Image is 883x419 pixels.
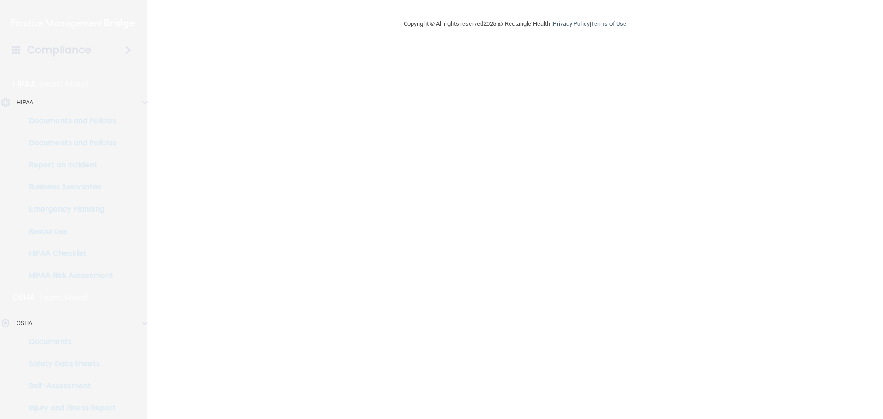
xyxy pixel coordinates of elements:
p: Documents and Policies [6,116,132,126]
p: Injury and Illness Report [6,403,132,413]
p: OSHA [17,318,32,329]
h4: Compliance [27,44,91,57]
a: Privacy Policy [553,20,589,27]
p: Report an Incident [6,161,132,170]
p: Learn More! [40,292,89,303]
p: HIPAA Checklist [6,249,132,258]
p: HIPAA [12,79,36,90]
p: Safety Data Sheets [6,359,132,368]
p: HIPAA [17,97,34,108]
img: PMB logo [11,14,136,33]
p: Learn More! [40,79,89,90]
p: Business Associates [6,183,132,192]
p: Documents and Policies [6,138,132,148]
p: Resources [6,227,132,236]
p: Emergency Planning [6,205,132,214]
p: Documents [6,337,132,346]
a: Terms of Use [591,20,626,27]
p: HIPAA Risk Assessment [6,271,132,280]
div: Copyright © All rights reserved 2025 @ Rectangle Health | | [347,9,683,39]
p: Self-Assessment [6,381,132,390]
p: OSHA [12,292,35,303]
